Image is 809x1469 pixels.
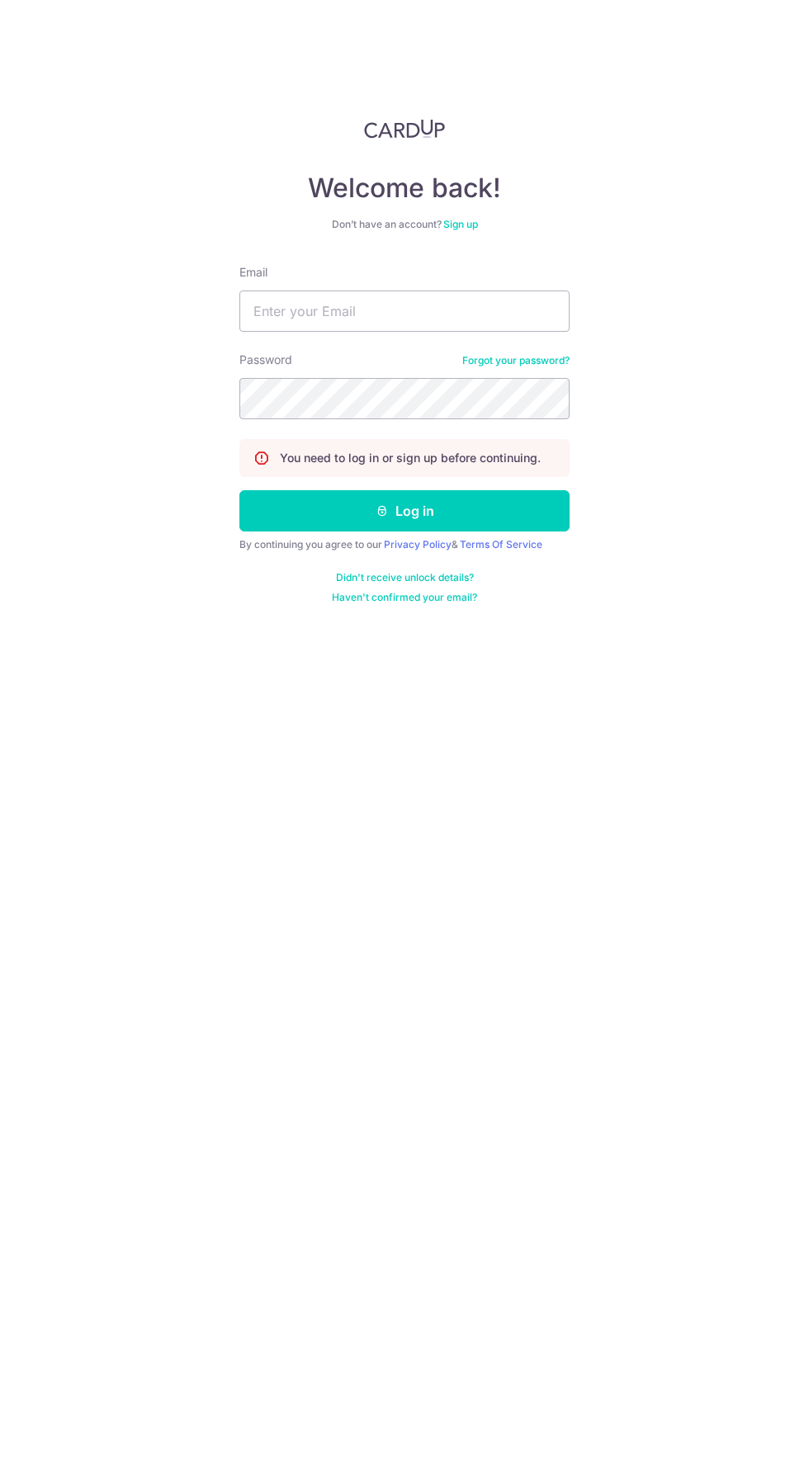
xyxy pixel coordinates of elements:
[239,352,292,368] label: Password
[239,264,267,281] label: Email
[239,218,570,231] div: Don’t have an account?
[336,571,474,584] a: Didn't receive unlock details?
[462,354,570,367] a: Forgot your password?
[460,538,542,550] a: Terms Of Service
[384,538,452,550] a: Privacy Policy
[443,218,478,230] a: Sign up
[332,591,477,604] a: Haven't confirmed your email?
[364,119,445,139] img: CardUp Logo
[239,490,570,531] button: Log in
[239,538,570,551] div: By continuing you agree to our &
[280,450,541,466] p: You need to log in or sign up before continuing.
[239,172,570,205] h4: Welcome back!
[239,290,570,332] input: Enter your Email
